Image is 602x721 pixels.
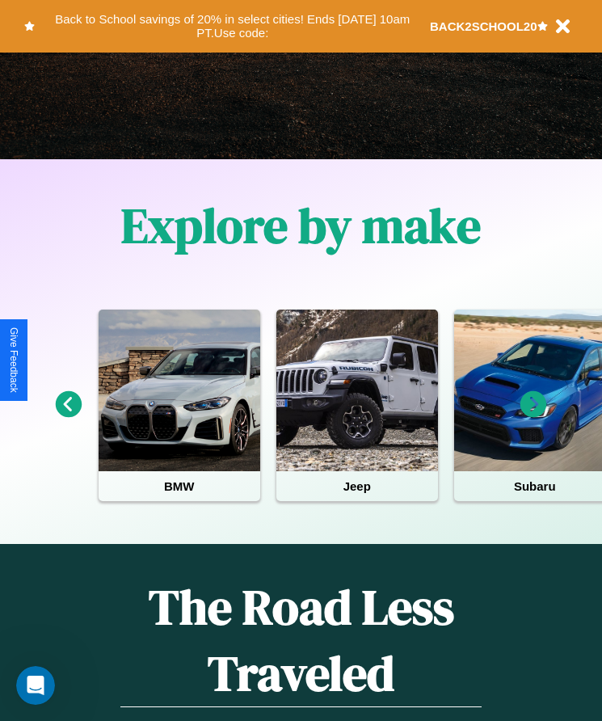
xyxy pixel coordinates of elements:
b: BACK2SCHOOL20 [430,19,537,33]
h1: The Road Less Traveled [120,574,482,707]
button: Back to School savings of 20% in select cities! Ends [DATE] 10am PT.Use code: [35,8,430,44]
iframe: Intercom live chat [16,666,55,705]
h4: Jeep [276,471,438,501]
div: Give Feedback [8,327,19,393]
h1: Explore by make [121,192,481,259]
h4: BMW [99,471,260,501]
